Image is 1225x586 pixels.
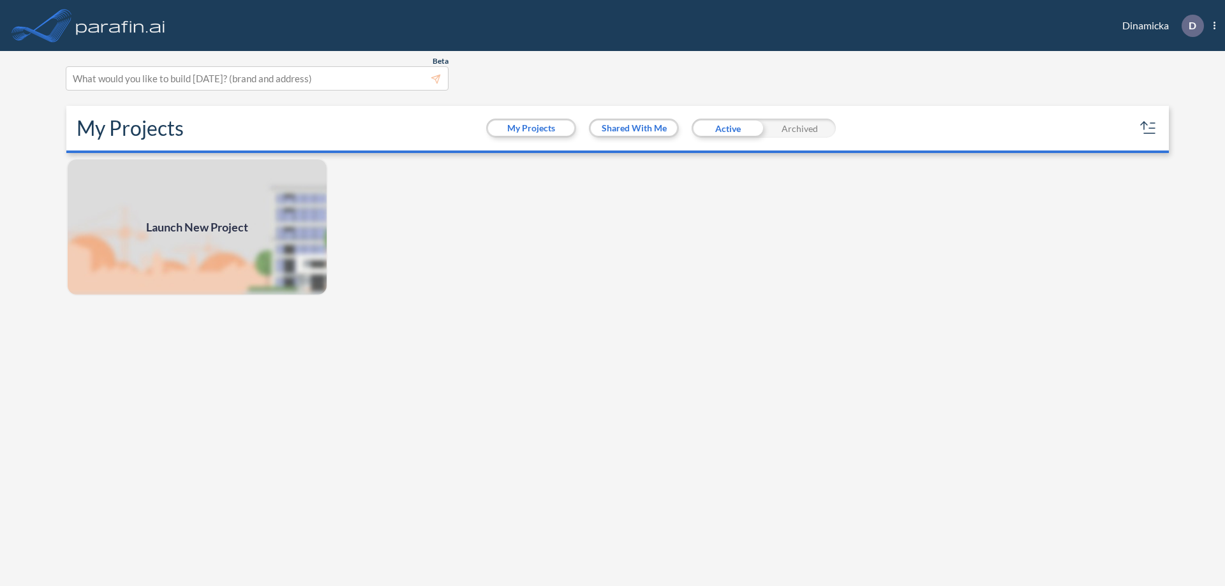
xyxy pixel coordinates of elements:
[764,119,836,138] div: Archived
[66,158,328,296] a: Launch New Project
[73,13,168,38] img: logo
[66,158,328,296] img: add
[146,219,248,236] span: Launch New Project
[1103,15,1215,37] div: Dinamicka
[591,121,677,136] button: Shared With Me
[1138,118,1159,138] button: sort
[692,119,764,138] div: Active
[433,56,449,66] span: Beta
[1189,20,1196,31] p: D
[77,116,184,140] h2: My Projects
[488,121,574,136] button: My Projects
